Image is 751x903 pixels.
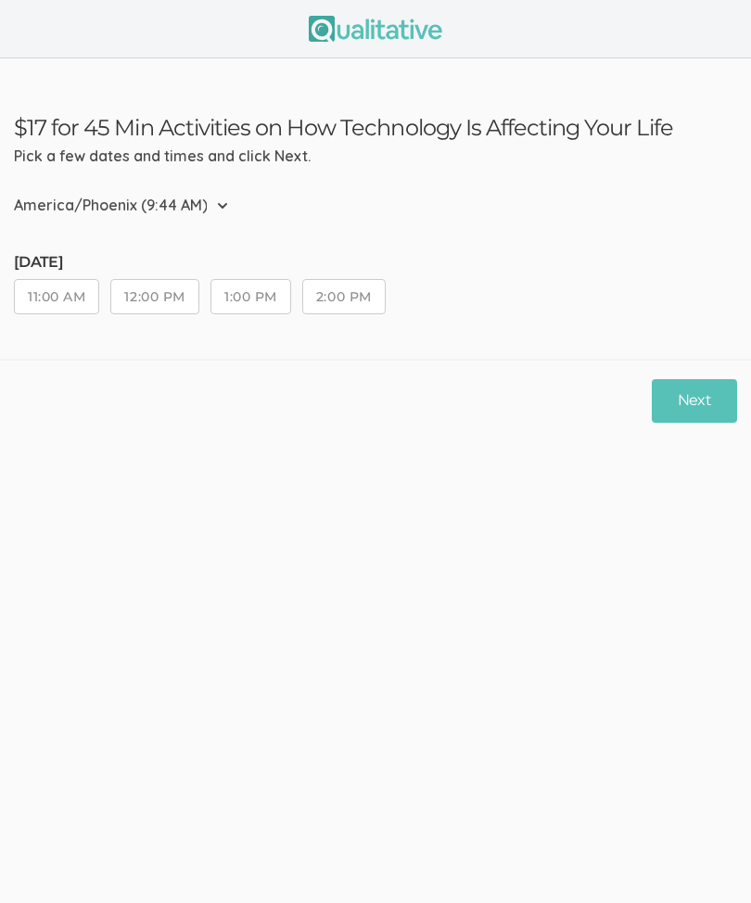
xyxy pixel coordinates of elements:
h3: $17 for 45 Min Activities on How Technology Is Affecting Your Life [14,114,737,141]
button: Next [652,379,737,423]
button: 11:00 AM [14,279,99,314]
button: 12:00 PM [110,279,198,314]
button: 2:00 PM [302,279,386,314]
img: Qualitative [309,16,442,42]
button: 1:00 PM [210,279,291,314]
div: Pick a few dates and times and click Next. [14,146,737,167]
h5: [DATE] [14,254,397,271]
